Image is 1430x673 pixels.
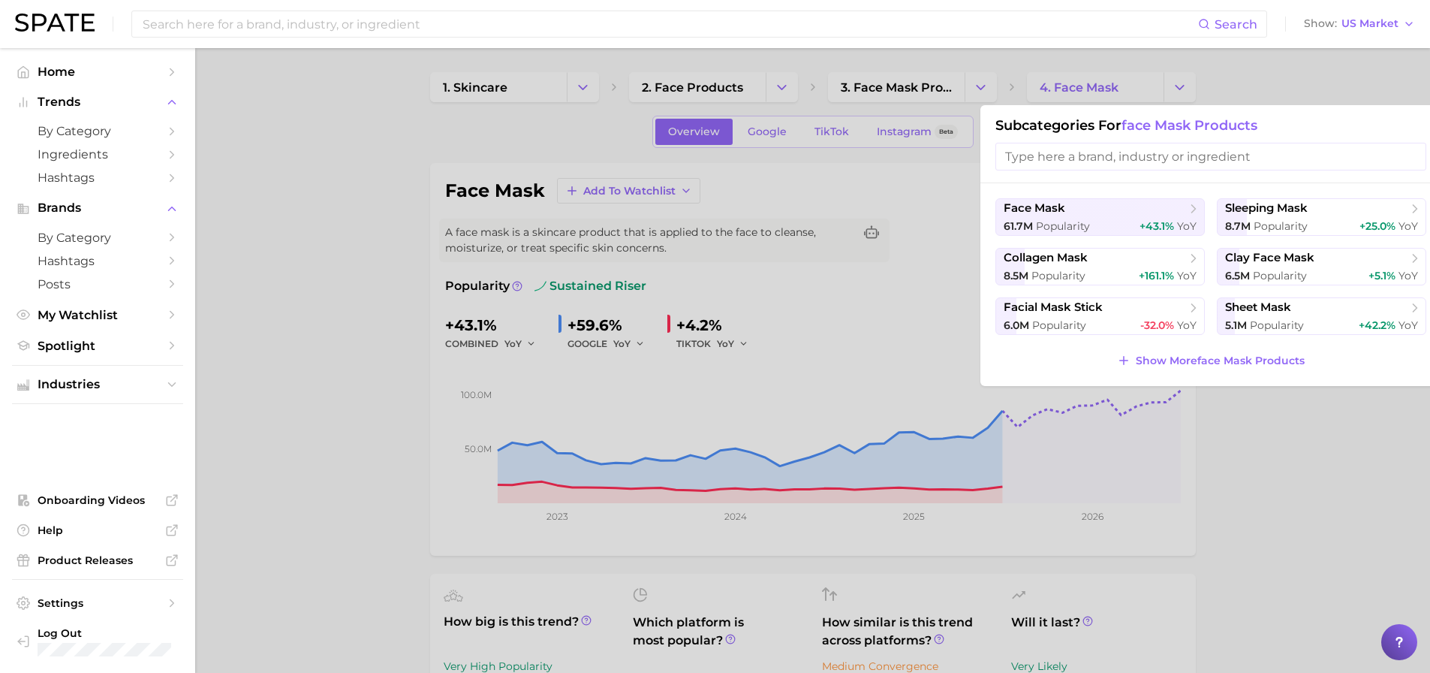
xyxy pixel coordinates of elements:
span: Home [38,65,158,79]
span: Popularity [1031,269,1085,282]
img: SPATE [15,14,95,32]
a: Log out. Currently logged in with e-mail ltal@gattefossecorp.com. [12,622,183,661]
span: Hashtags [38,171,158,185]
span: 6.0m [1004,318,1029,332]
span: YoY [1177,318,1197,332]
a: Settings [12,592,183,614]
button: face mask61.7m Popularity+43.1% YoY [995,198,1205,236]
span: Industries [38,378,158,391]
span: +43.1% [1139,219,1174,233]
button: ShowUS Market [1300,14,1419,34]
span: 8.5m [1004,269,1028,282]
span: Spotlight [38,339,158,353]
span: +42.2% [1359,318,1395,332]
span: YoY [1177,269,1197,282]
span: YoY [1177,219,1197,233]
a: Product Releases [12,549,183,572]
span: Popularity [1032,318,1086,332]
span: 61.7m [1004,219,1033,233]
span: sheet mask [1225,300,1291,315]
span: Onboarding Videos [38,493,158,507]
a: Hashtags [12,249,183,273]
button: collagen mask8.5m Popularity+161.1% YoY [995,248,1205,285]
span: Search [1215,17,1257,32]
button: sheet mask5.1m Popularity+42.2% YoY [1217,297,1426,335]
span: collagen mask [1004,251,1088,265]
span: 6.5m [1225,269,1250,282]
span: Show More face mask products [1136,355,1305,367]
span: Help [38,524,158,537]
a: My Watchlist [12,303,183,327]
span: sleeping mask [1225,201,1308,216]
span: +161.1% [1139,269,1174,282]
a: Spotlight [12,334,183,358]
span: Settings [38,596,158,610]
a: Onboarding Videos [12,489,183,512]
span: face mask products [1121,117,1257,134]
span: by Category [38,124,158,138]
span: -32.0% [1140,318,1174,332]
button: Show Moreface mask products [1113,350,1308,371]
span: YoY [1398,269,1418,282]
button: Trends [12,91,183,113]
span: YoY [1398,219,1418,233]
span: 5.1m [1225,318,1247,332]
span: Posts [38,277,158,291]
button: facial mask stick6.0m Popularity-32.0% YoY [995,297,1205,335]
button: Industries [12,373,183,396]
span: Popularity [1036,219,1090,233]
span: clay face mask [1225,251,1314,265]
input: Search here for a brand, industry, or ingredient [141,11,1198,37]
span: My Watchlist [38,308,158,322]
span: 8.7m [1225,219,1251,233]
input: Type here a brand, industry or ingredient [995,143,1426,171]
span: US Market [1341,20,1398,28]
a: Posts [12,273,183,296]
span: Popularity [1254,219,1308,233]
span: Trends [38,95,158,109]
button: sleeping mask8.7m Popularity+25.0% YoY [1217,198,1426,236]
a: by Category [12,226,183,249]
span: +25.0% [1359,219,1395,233]
span: Show [1304,20,1337,28]
span: Popularity [1250,318,1304,332]
span: Ingredients [38,147,158,161]
a: Ingredients [12,143,183,166]
span: Popularity [1253,269,1307,282]
span: Log Out [38,626,171,640]
span: face mask [1004,201,1065,216]
a: Help [12,519,183,542]
span: by Category [38,231,158,245]
span: facial mask stick [1004,300,1103,315]
a: Hashtags [12,166,183,189]
button: clay face mask6.5m Popularity+5.1% YoY [1217,248,1426,285]
span: +5.1% [1368,269,1395,282]
a: Home [12,60,183,83]
span: Hashtags [38,254,158,268]
span: YoY [1398,318,1418,332]
span: Brands [38,201,158,215]
span: Product Releases [38,554,158,567]
h1: Subcategories for [995,117,1426,134]
button: Brands [12,197,183,219]
a: by Category [12,119,183,143]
